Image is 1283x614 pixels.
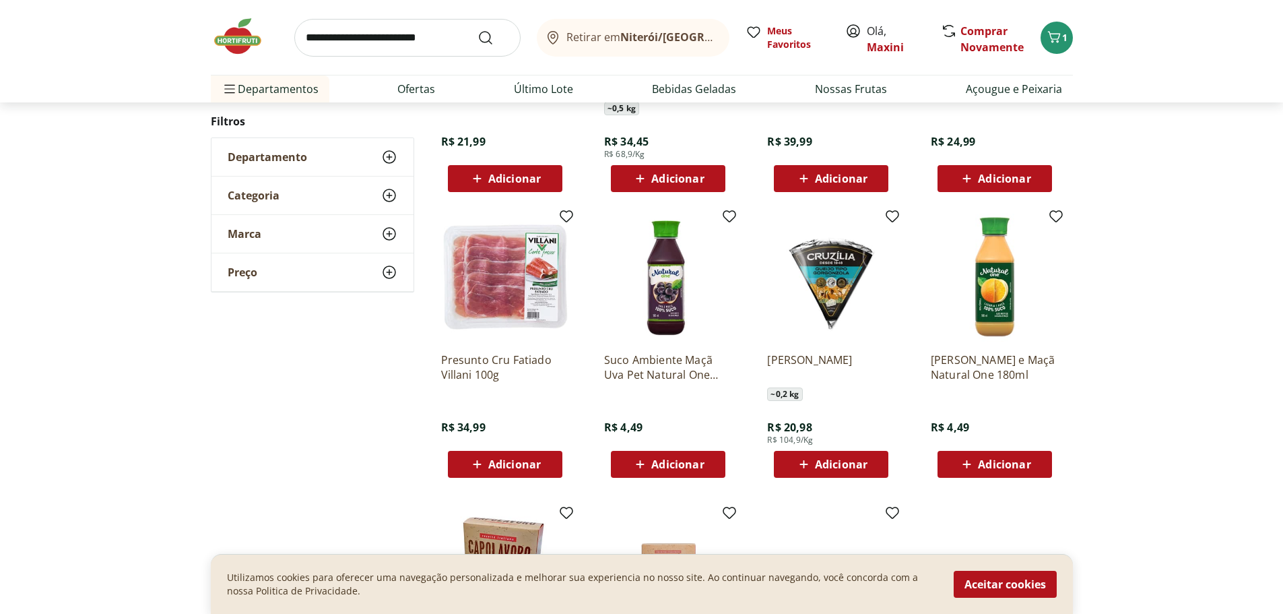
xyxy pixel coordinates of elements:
[774,165,888,192] button: Adicionar
[222,73,319,105] span: Departamentos
[652,81,736,97] a: Bebidas Geladas
[815,459,867,470] span: Adicionar
[867,23,927,55] span: Olá,
[651,459,704,470] span: Adicionar
[937,451,1052,478] button: Adicionar
[514,81,573,97] a: Último Lote
[767,214,895,342] img: Queijo Gorgonzola Cruzillia
[960,24,1024,55] a: Comprar Novamente
[931,214,1059,342] img: Suco Laranja e Maçã Natural One 180ml
[931,352,1059,382] a: [PERSON_NAME] e Maçã Natural One 180ml
[441,352,569,382] a: Presunto Cru Fatiado Villani 100g
[228,150,307,164] span: Departamento
[441,134,486,149] span: R$ 21,99
[222,73,238,105] button: Menu
[211,108,414,135] h2: Filtros
[441,214,569,342] img: Presunto Cru Fatiado Villani 100g
[931,134,975,149] span: R$ 24,99
[767,420,812,435] span: R$ 20,98
[954,571,1057,598] button: Aceitar cookies
[767,435,813,446] span: R$ 104,9/Kg
[1041,22,1073,54] button: Carrinho
[211,253,414,291] button: Preço
[397,81,435,97] a: Ofertas
[604,134,649,149] span: R$ 34,45
[227,571,937,598] p: Utilizamos cookies para oferecer uma navegação personalizada e melhorar sua experiencia no nosso ...
[294,19,521,57] input: search
[448,451,562,478] button: Adicionar
[441,420,486,435] span: R$ 34,99
[978,459,1030,470] span: Adicionar
[767,134,812,149] span: R$ 39,99
[211,215,414,253] button: Marca
[537,19,729,57] button: Retirar emNiterói/[GEOGRAPHIC_DATA]
[604,149,645,160] span: R$ 68,9/Kg
[651,173,704,184] span: Adicionar
[767,24,829,51] span: Meus Favoritos
[867,40,904,55] a: Maxini
[746,24,829,51] a: Meus Favoritos
[937,165,1052,192] button: Adicionar
[1062,31,1067,44] span: 1
[478,30,510,46] button: Submit Search
[228,266,257,279] span: Preço
[815,173,867,184] span: Adicionar
[978,173,1030,184] span: Adicionar
[211,16,278,57] img: Hortifruti
[620,30,774,44] b: Niterói/[GEOGRAPHIC_DATA]
[228,227,261,241] span: Marca
[774,451,888,478] button: Adicionar
[767,352,895,382] a: [PERSON_NAME]
[611,165,725,192] button: Adicionar
[604,352,732,382] a: Suco Ambiente Maçã Uva Pet Natural One 180ml
[611,451,725,478] button: Adicionar
[228,189,279,202] span: Categoria
[767,388,802,401] span: ~ 0,2 kg
[448,165,562,192] button: Adicionar
[211,177,414,214] button: Categoria
[604,214,732,342] img: Suco Ambiente Maçã Uva Pet Natural One 180ml
[488,173,541,184] span: Adicionar
[931,420,969,435] span: R$ 4,49
[815,81,887,97] a: Nossas Frutas
[604,420,643,435] span: R$ 4,49
[566,31,715,43] span: Retirar em
[211,138,414,176] button: Departamento
[966,81,1062,97] a: Açougue e Peixaria
[488,459,541,470] span: Adicionar
[604,102,639,115] span: ~ 0,5 kg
